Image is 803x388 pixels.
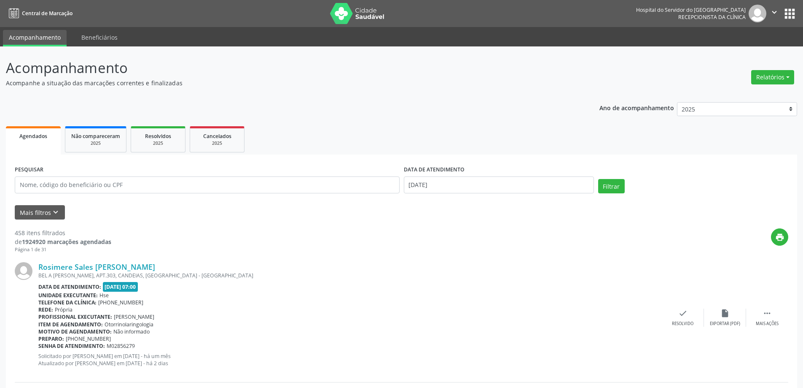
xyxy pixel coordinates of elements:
[404,176,594,193] input: Selecione um intervalo
[763,309,772,318] i: 
[15,163,43,176] label: PESQUISAR
[38,342,105,350] b: Senha de atendimento:
[15,262,32,280] img: img
[103,282,138,292] span: [DATE] 07:00
[756,321,779,327] div: Mais ações
[196,140,238,147] div: 2025
[22,238,111,246] strong: 1924920 marcações agendadas
[114,313,154,320] span: [PERSON_NAME]
[775,233,784,242] i: print
[766,5,782,22] button: 
[6,6,73,20] a: Central de Marcação
[15,176,400,193] input: Nome, código do beneficiário ou CPF
[38,272,662,279] div: BEL A [PERSON_NAME], APT.303, CANDEIAS, [GEOGRAPHIC_DATA] - [GEOGRAPHIC_DATA]
[749,5,766,22] img: img
[38,335,64,342] b: Preparo:
[22,10,73,17] span: Central de Marcação
[771,228,788,246] button: print
[6,79,560,87] p: Acompanhe a situação das marcações correntes e finalizadas
[38,353,662,367] p: Solicitado por [PERSON_NAME] em [DATE] - há um mês Atualizado por [PERSON_NAME] em [DATE] - há 2 ...
[15,228,111,237] div: 458 itens filtrados
[19,133,47,140] span: Agendados
[145,133,171,140] span: Resolvidos
[404,163,465,176] label: DATA DE ATENDIMENTO
[137,140,179,147] div: 2025
[105,321,153,328] span: Otorrinolaringologia
[6,57,560,79] p: Acompanhamento
[55,306,73,313] span: Própria
[203,133,231,140] span: Cancelados
[38,299,97,306] b: Telefone da clínica:
[38,262,155,271] a: Rosimere Sales [PERSON_NAME]
[3,30,67,46] a: Acompanhamento
[751,70,794,84] button: Relatórios
[678,309,688,318] i: check
[38,328,112,335] b: Motivo de agendamento:
[71,133,120,140] span: Não compareceram
[99,292,109,299] span: Hse
[720,309,730,318] i: insert_drive_file
[75,30,124,45] a: Beneficiários
[113,328,150,335] span: Não informado
[710,321,740,327] div: Exportar (PDF)
[598,179,625,193] button: Filtrar
[672,321,693,327] div: Resolvido
[98,299,143,306] span: [PHONE_NUMBER]
[38,292,98,299] b: Unidade executante:
[770,8,779,17] i: 
[15,237,111,246] div: de
[66,335,111,342] span: [PHONE_NUMBER]
[71,140,120,147] div: 2025
[15,205,65,220] button: Mais filtroskeyboard_arrow_down
[38,321,103,328] b: Item de agendamento:
[599,102,674,113] p: Ano de acompanhamento
[636,6,746,14] div: Hospital do Servidor do [GEOGRAPHIC_DATA]
[15,246,111,253] div: Página 1 de 31
[51,208,60,217] i: keyboard_arrow_down
[678,14,746,21] span: Recepcionista da clínica
[107,342,135,350] span: M02856279
[38,306,53,313] b: Rede:
[782,6,797,21] button: apps
[38,283,101,290] b: Data de atendimento:
[38,313,112,320] b: Profissional executante:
